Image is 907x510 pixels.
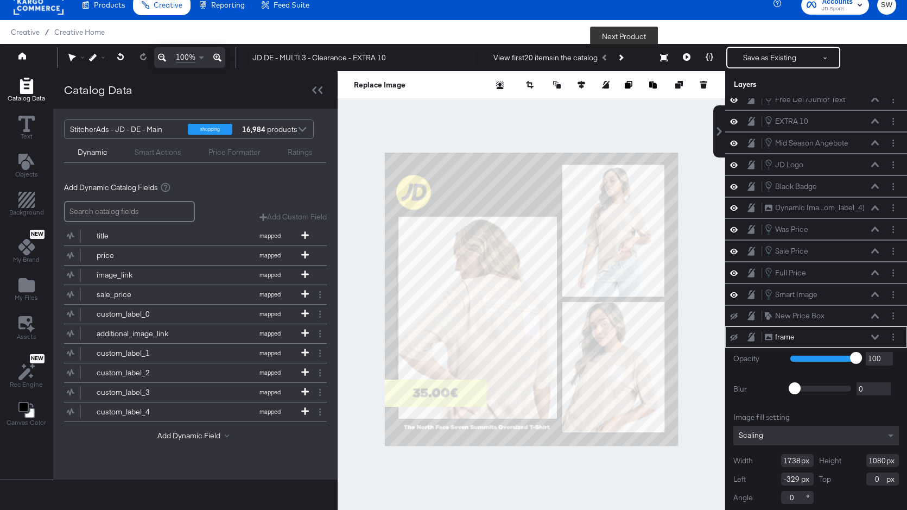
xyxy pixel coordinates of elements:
button: Free Del /Junior Text [764,93,846,105]
button: NewRec Engine [3,351,49,392]
span: Assets [17,332,36,341]
div: StitcherAds - JD - DE - Main [70,120,180,138]
button: Layer Options [887,159,899,171]
span: mapped [240,330,300,337]
span: New [30,355,45,362]
div: products [240,120,273,138]
div: Black Badge [775,181,817,192]
div: JD Logo [775,160,803,170]
button: custom_label_0mapped [64,305,313,324]
div: title [97,231,175,241]
div: custom_label_1 [97,348,175,358]
span: Reporting [211,1,245,9]
button: Sale Price [764,245,809,257]
span: JD Sports [822,5,853,14]
span: Background [9,208,44,217]
button: titlemapped [64,226,313,245]
button: Replace Image [354,79,405,90]
span: Creative [154,1,182,9]
button: Text [12,113,41,144]
div: shopping [188,124,232,135]
div: Layers [734,79,845,90]
button: Save as Existing [727,48,812,67]
span: mapped [240,310,300,318]
button: custom_label_1mapped [64,344,313,363]
div: additional_image_link [97,329,175,339]
div: image_linkmapped [64,266,327,285]
button: Copy image [625,79,636,90]
span: mapped [240,408,300,415]
span: Creative [11,28,40,36]
button: Was Price [764,223,809,235]
input: Search catalog fields [64,201,195,222]
button: custom_label_4mapped [64,402,313,421]
span: My Brand [13,255,40,264]
div: custom_label_3 [97,387,175,398]
span: mapped [240,369,300,376]
span: Catalog Data [8,94,45,103]
label: Top [819,474,831,484]
div: Image fill setting [733,412,899,423]
button: Add Rectangle [1,75,52,106]
button: sale_pricemapped [64,285,313,304]
label: Blur [733,384,782,394]
span: mapped [240,271,300,279]
div: custom_label_1mapped [64,344,327,363]
span: Canvas Color [7,418,46,427]
button: Full Price [764,267,807,279]
strong: 16,984 [240,120,267,138]
button: custom_label_2mapped [64,363,313,382]
svg: Paste image [649,81,657,89]
div: custom_label_2mapped [64,363,327,382]
div: pricemapped [64,246,327,265]
svg: Remove background [496,81,504,89]
div: sale_pricemapped [64,285,327,304]
span: mapped [240,291,300,298]
button: Layer Options [887,181,899,192]
button: image_linkmapped [64,266,313,285]
div: View first 20 items in the catalog [493,53,598,63]
button: NewMy Brand [7,228,46,268]
button: Add Text [9,151,45,182]
button: pricemapped [64,246,313,265]
span: mapped [240,251,300,259]
button: Layer Options [887,331,899,343]
button: Dynamic Ima...om_label_4) [764,202,865,213]
div: Smart Image [775,289,817,300]
span: Add Dynamic Catalog Fields [64,182,158,193]
button: Add Custom Field [259,212,327,222]
div: Was Price [775,224,808,235]
button: New Price Box [764,310,825,322]
div: Ratings [288,147,313,158]
span: mapped [240,232,300,240]
div: titlemapped [64,226,327,245]
div: additional_image_linkmapped [64,324,327,343]
span: 100% [176,52,195,62]
button: Layer Options [887,224,899,235]
div: Smart Actions [135,147,181,158]
span: Rec Engine [10,380,43,389]
button: EXTRA 10 [764,115,809,127]
button: Layer Options [887,202,899,213]
button: Layer Options [887,289,899,300]
div: EXTRA 10 [775,116,808,127]
button: JD Logo [764,159,804,171]
span: mapped [240,349,300,357]
label: Angle [733,493,753,503]
button: Layer Options [887,94,899,105]
div: Dynamic Ima...om_label_4) [775,203,865,213]
button: Mid Season Angebote [764,137,849,149]
button: additional_image_linkmapped [64,324,313,343]
span: Text [21,132,33,141]
span: Creative Home [54,28,105,36]
span: mapped [240,388,300,396]
div: Sale Price [775,246,808,256]
label: Width [733,456,753,466]
button: Paste image [649,79,660,90]
button: Smart Image [764,288,818,300]
div: sale_price [97,289,175,300]
div: custom_label_0 [97,309,175,319]
span: Products [94,1,125,9]
span: Feed Suite [274,1,309,9]
button: Layer Options [887,137,899,149]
